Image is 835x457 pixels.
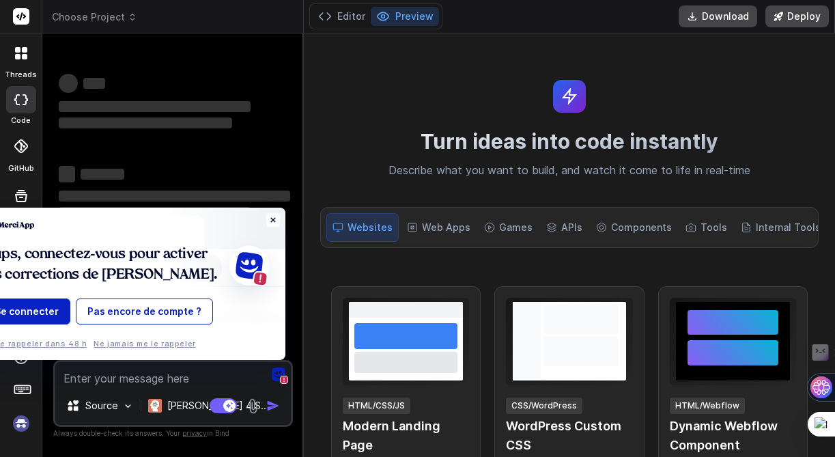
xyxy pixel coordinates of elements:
span: ‌ [83,78,105,89]
span: privacy [182,429,207,437]
div: Tools [680,213,733,242]
span: ‌ [59,101,251,112]
h4: WordPress Custom CSS [506,417,632,455]
img: signin [10,412,33,435]
img: icon [266,399,280,413]
span: ‌ [59,191,290,202]
span: ‌ [81,169,124,180]
label: GitHub [8,163,34,174]
button: Deploy [765,5,829,27]
span: ‌ [59,117,232,128]
div: Web Apps [401,213,476,242]
button: Preview [371,7,439,26]
div: HTML/Webflow [670,398,745,414]
p: Always double-check its answers. Your in Bind [53,427,293,440]
div: Internal Tools [735,213,826,242]
div: Components [591,213,677,242]
img: Claude 4 Sonnet [148,399,162,413]
img: attachment [245,398,261,414]
span: ‌ [59,74,78,93]
button: Download [679,5,757,27]
div: HTML/CSS/JS [343,398,410,414]
p: [PERSON_NAME] 4 S.. [167,399,266,413]
label: code [11,115,31,126]
button: Editor [313,7,371,26]
span: ‌ [59,207,251,218]
span: Choose Project [52,10,137,24]
h4: Dynamic Webflow Component [670,417,796,455]
div: CSS/WordPress [506,398,582,414]
p: Source [85,399,118,413]
img: Pick Models [122,400,134,412]
div: Games [479,213,538,242]
label: threads [5,69,37,81]
div: Websites [326,213,399,242]
div: APIs [541,213,588,242]
span: ‌ [59,166,75,182]
h1: Turn ideas into code instantly [312,129,827,154]
p: Describe what you want to build, and watch it come to life in real-time [312,162,827,180]
h4: Modern Landing Page [343,417,469,455]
